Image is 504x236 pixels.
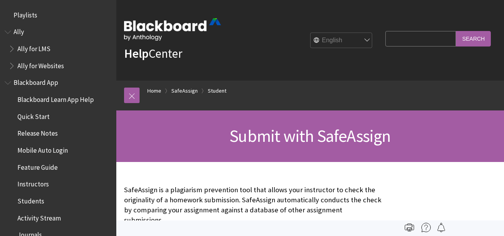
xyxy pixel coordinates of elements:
[124,46,182,61] a: HelpCenter
[311,33,373,48] select: Site Language Selector
[14,9,37,19] span: Playlists
[124,18,221,41] img: Blackboard by Anthology
[5,26,112,72] nav: Book outline for Anthology Ally Help
[17,144,68,154] span: Mobile Auto Login
[17,178,49,188] span: Instructors
[230,125,390,146] span: Submit with SafeAssign
[171,86,198,96] a: SafeAssign
[124,46,148,61] strong: Help
[17,212,61,222] span: Activity Stream
[456,31,491,46] input: Search
[208,86,226,96] a: Student
[17,59,64,70] span: Ally for Websites
[405,223,414,232] img: Print
[14,76,58,87] span: Blackboard App
[17,161,58,171] span: Feature Guide
[437,223,446,232] img: Follow this page
[147,86,161,96] a: Home
[17,110,50,121] span: Quick Start
[14,26,24,36] span: Ally
[17,127,58,138] span: Release Notes
[17,42,50,53] span: Ally for LMS
[5,9,112,22] nav: Book outline for Playlists
[17,195,44,205] span: Students
[124,185,381,226] p: SafeAssign is a plagiarism prevention tool that allows your instructor to check the originality o...
[421,223,431,232] img: More help
[17,93,94,103] span: Blackboard Learn App Help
